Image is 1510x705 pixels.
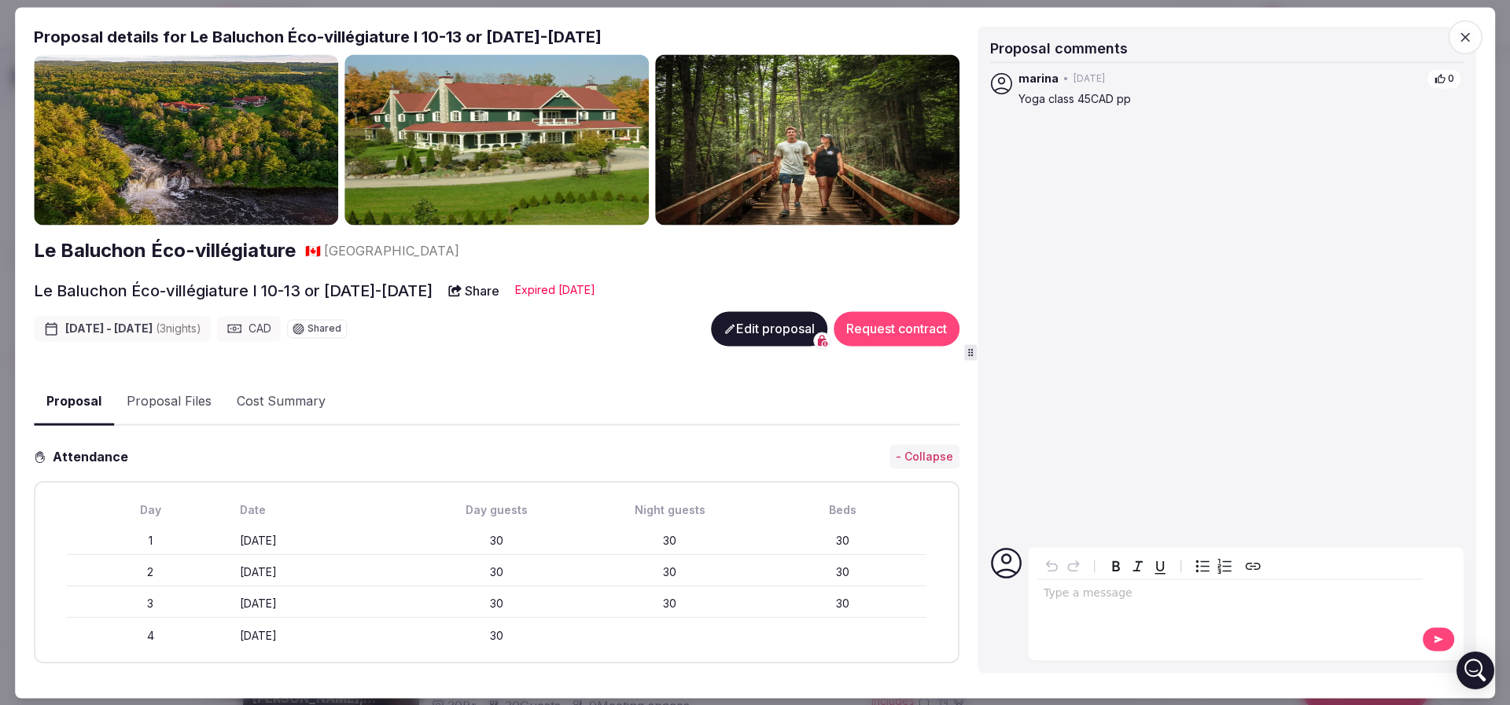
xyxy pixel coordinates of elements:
div: 30 [587,565,753,581]
span: [GEOGRAPHIC_DATA] [324,242,459,259]
span: • [1063,72,1069,86]
a: Le Baluchon Éco-villégiature [34,238,296,265]
div: 30 [414,534,580,549]
div: 3 [67,597,234,612]
span: marina [1018,72,1059,87]
div: 30 [760,565,926,581]
div: [DATE] [240,534,407,549]
button: Share [439,277,509,305]
div: 30 [587,597,753,612]
div: 30 [760,597,926,612]
button: Request contract [834,311,959,346]
div: Date [240,502,407,518]
button: - Collapse [889,444,959,469]
p: Yoga class 45CAD pp [1018,92,1460,108]
div: Night guests [587,502,753,518]
div: Beds [760,502,926,518]
img: Gallery photo 1 [34,54,338,226]
img: Gallery photo 2 [344,54,649,226]
div: 2 [67,565,234,581]
div: 30 [760,534,926,549]
span: [DATE] - [DATE] [65,321,201,336]
button: Bulleted list [1191,555,1214,577]
div: Expire d [DATE] [515,282,595,298]
h2: Proposal details for Le Baluchon Éco-villégiature I 10-13 or [DATE]-[DATE] [34,26,959,48]
span: Proposal comments [990,40,1128,57]
div: 30 [587,534,753,549]
div: 30 [414,628,580,644]
div: 4 [67,628,234,644]
button: Create link [1242,555,1264,577]
button: Proposal [34,379,114,425]
div: 1 [67,534,234,549]
button: Numbered list [1214,555,1236,577]
button: Proposal Files [114,380,224,425]
button: 0 [1427,69,1460,89]
button: Edit proposal [711,311,827,346]
span: 🇨🇦 [305,243,321,259]
h2: Le Baluchon Éco-villégiature I 10-13 or [DATE]-[DATE] [34,280,433,302]
button: Underline [1149,555,1171,577]
div: editable markdown [1037,579,1423,611]
img: Gallery photo 3 [655,54,959,226]
button: Bold [1105,555,1127,577]
div: Day guests [414,502,580,518]
div: 30 [414,565,580,581]
div: [DATE] [240,565,407,581]
span: Shared [308,324,341,333]
h3: Attendance [46,447,141,466]
div: toggle group [1191,555,1236,577]
div: Day [67,502,234,518]
button: Italic [1127,555,1149,577]
button: Cost Summary [224,380,338,425]
div: [DATE] [240,628,407,644]
div: [DATE] [240,597,407,612]
span: ( 3 night s ) [156,321,201,335]
span: 0 [1448,72,1454,86]
div: CAD [217,316,281,341]
button: 🇨🇦 [305,242,321,259]
span: [DATE] [1074,72,1105,86]
div: 30 [414,597,580,612]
